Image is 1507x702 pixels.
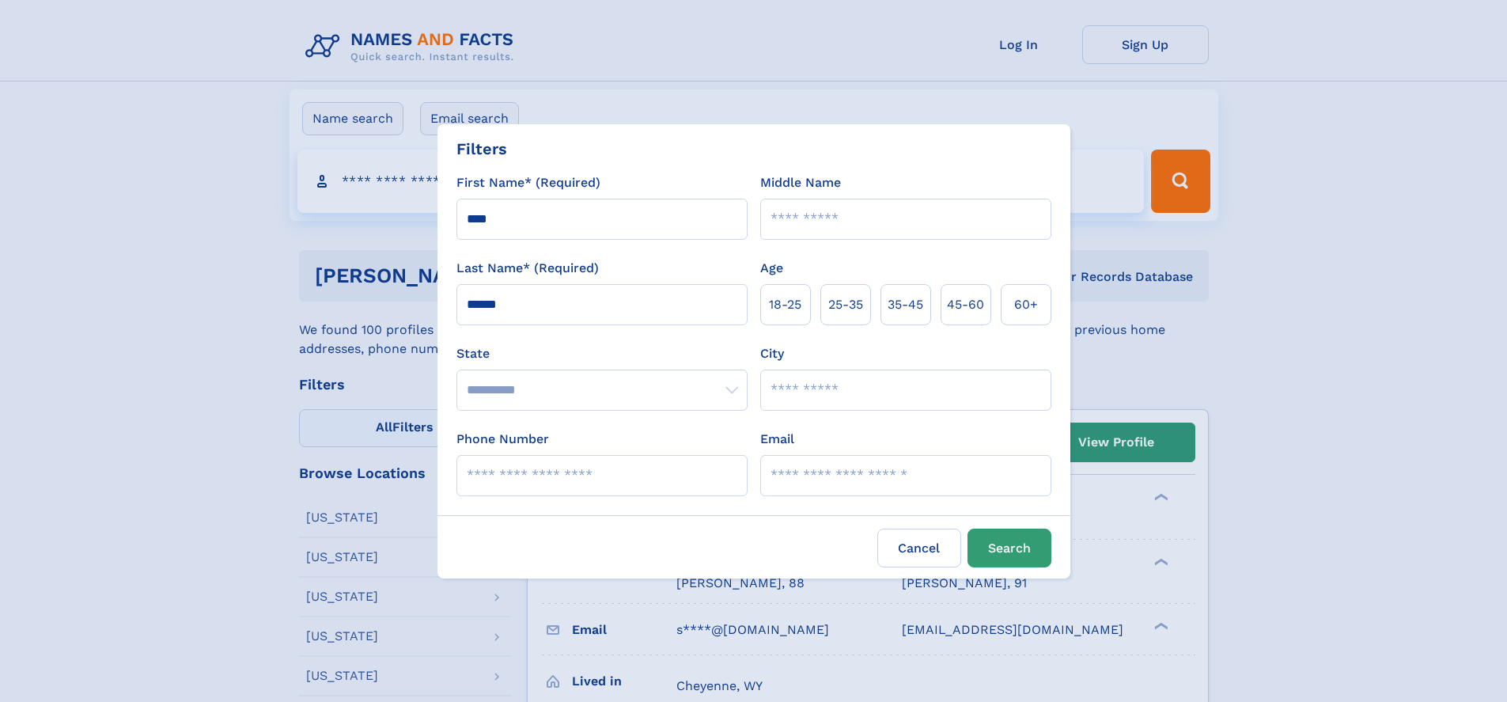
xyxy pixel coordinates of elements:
[760,173,841,192] label: Middle Name
[456,137,507,161] div: Filters
[1014,295,1038,314] span: 60+
[877,529,961,567] label: Cancel
[828,295,863,314] span: 25‑35
[760,259,783,278] label: Age
[760,430,794,449] label: Email
[947,295,984,314] span: 45‑60
[456,430,549,449] label: Phone Number
[456,344,748,363] label: State
[769,295,801,314] span: 18‑25
[456,259,599,278] label: Last Name* (Required)
[456,173,600,192] label: First Name* (Required)
[888,295,923,314] span: 35‑45
[760,344,784,363] label: City
[967,529,1051,567] button: Search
